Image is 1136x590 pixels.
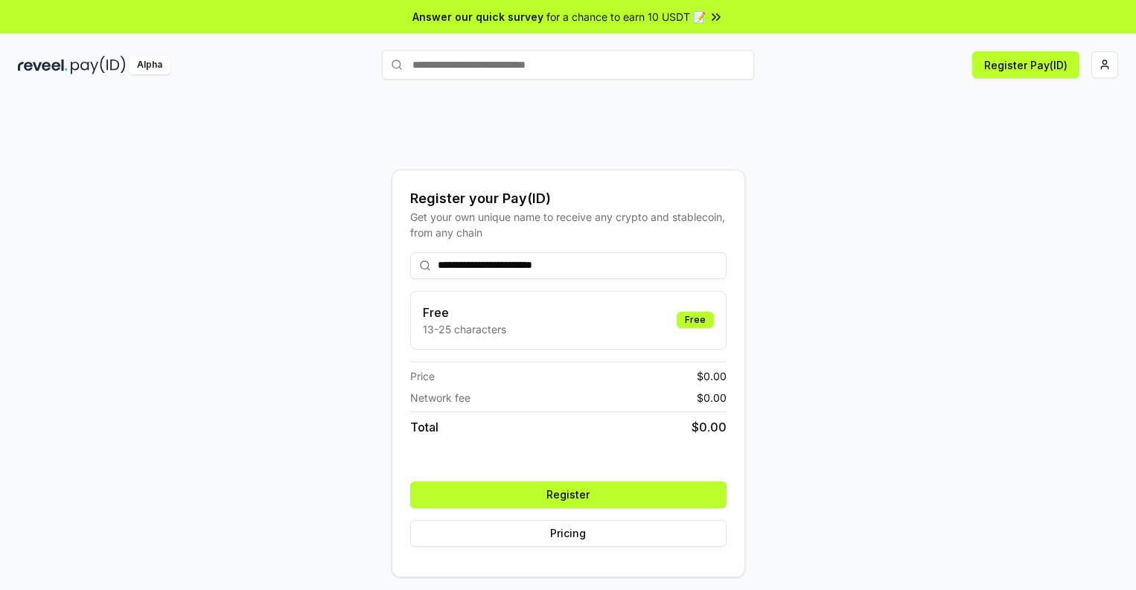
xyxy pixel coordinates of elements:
[546,9,706,25] span: for a chance to earn 10 USDT 📝
[412,9,543,25] span: Answer our quick survey
[410,520,727,547] button: Pricing
[410,368,435,384] span: Price
[18,56,68,74] img: reveel_dark
[129,56,170,74] div: Alpha
[692,418,727,436] span: $ 0.00
[423,304,506,321] h3: Free
[423,321,506,337] p: 13-25 characters
[410,188,727,209] div: Register your Pay(ID)
[972,51,1079,78] button: Register Pay(ID)
[697,368,727,384] span: $ 0.00
[410,418,438,436] span: Total
[410,481,727,508] button: Register
[71,56,126,74] img: pay_id
[410,390,470,405] span: Network fee
[677,312,714,328] div: Free
[410,209,727,240] div: Get your own unique name to receive any crypto and stablecoin, from any chain
[697,390,727,405] span: $ 0.00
